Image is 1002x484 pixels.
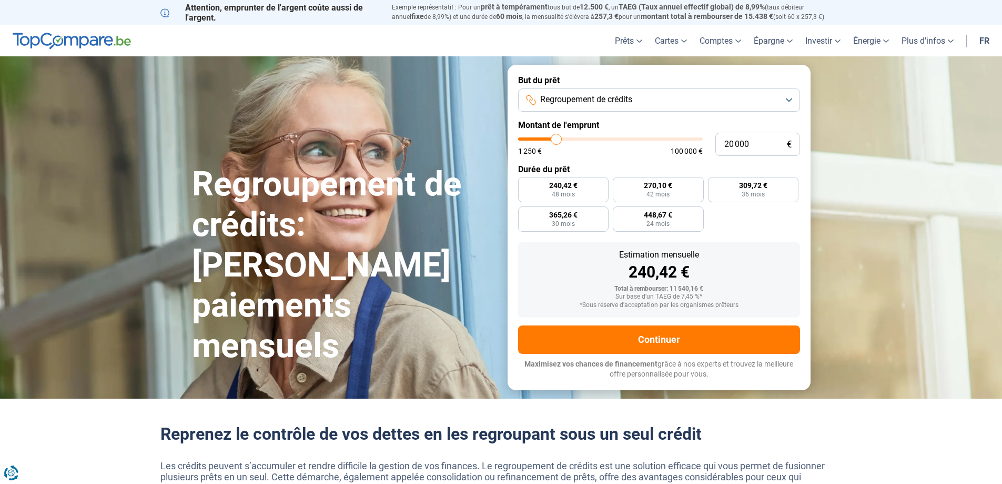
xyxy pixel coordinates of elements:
[646,191,670,197] span: 42 mois
[518,359,800,380] p: grâce à nos experts et trouvez la meilleure offre personnalisée pour vous.
[693,25,747,56] a: Comptes
[895,25,960,56] a: Plus d'infos
[527,302,792,309] div: *Sous réserve d'acceptation par les organismes prêteurs
[527,251,792,259] div: Estimation mensuelle
[496,12,522,21] span: 60 mois
[411,12,424,21] span: fixe
[644,182,672,189] span: 270,10 €
[609,25,649,56] a: Prêts
[787,140,792,149] span: €
[160,424,842,444] h2: Reprenez le contrôle de vos dettes en les regroupant sous un seul crédit
[524,360,657,368] span: Maximisez vos chances de financement
[392,3,842,22] p: Exemple représentatif : Pour un tous but de , un (taux débiteur annuel de 8,99%) et une durée de ...
[641,12,773,21] span: montant total à rembourser de 15.438 €
[594,12,619,21] span: 257,3 €
[619,3,765,11] span: TAEG (Taux annuel effectif global) de 8,99%
[671,147,703,155] span: 100 000 €
[518,164,800,174] label: Durée du prêt
[527,293,792,301] div: Sur base d'un TAEG de 7,45 %*
[552,221,575,227] span: 30 mois
[644,211,672,219] span: 448,67 €
[13,33,131,50] img: TopCompare
[481,3,548,11] span: prêt à tempérament
[649,25,693,56] a: Cartes
[527,264,792,280] div: 240,42 €
[549,182,578,189] span: 240,42 €
[973,25,996,56] a: fr
[742,191,765,197] span: 36 mois
[527,285,792,293] div: Total à rembourser: 11 540,16 €
[580,3,609,11] span: 12.500 €
[518,147,542,155] span: 1 250 €
[552,191,575,197] span: 48 mois
[646,221,670,227] span: 24 mois
[160,3,379,23] p: Attention, emprunter de l'argent coûte aussi de l'argent.
[549,211,578,219] span: 365,26 €
[747,25,799,56] a: Épargne
[518,120,800,130] label: Montant de l'emprunt
[192,164,495,367] h1: Regroupement de crédits: [PERSON_NAME] paiements mensuels
[518,88,800,112] button: Regroupement de crédits
[847,25,895,56] a: Énergie
[518,75,800,85] label: But du prêt
[799,25,847,56] a: Investir
[540,94,632,105] span: Regroupement de crédits
[518,325,800,354] button: Continuer
[739,182,767,189] span: 309,72 €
